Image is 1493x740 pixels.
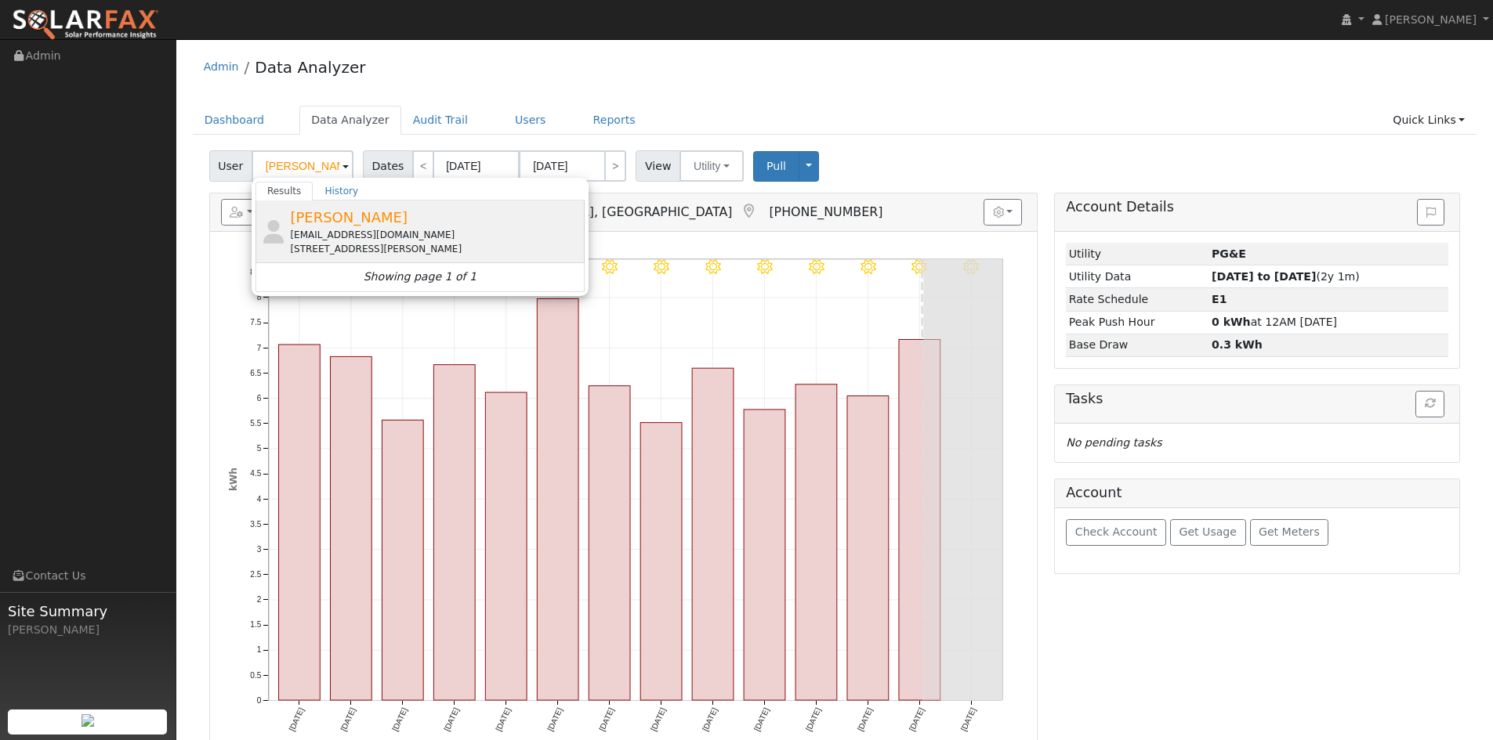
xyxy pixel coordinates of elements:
span: Dates [363,150,413,182]
text: [DATE] [442,706,460,733]
text: 7.5 [250,319,261,327]
span: (2y 1m) [1212,270,1360,283]
text: 6.5 [250,369,261,377]
i: Showing page 1 of 1 [364,269,477,285]
text: 7 [256,344,261,352]
text: 2 [256,595,261,604]
div: [PERSON_NAME] [8,622,168,638]
td: at 12AM [DATE] [1209,311,1449,334]
a: Dashboard [193,106,277,135]
i: 8/09 - Clear [860,259,875,275]
i: 8/05 - Clear [654,259,669,275]
rect: onclick="" [589,386,630,700]
rect: onclick="" [847,396,889,701]
text: [DATE] [908,706,926,733]
button: Get Meters [1250,519,1329,546]
strong: [DATE] to [DATE] [1212,270,1316,283]
i: 8/10 - Clear [911,259,927,275]
img: SolarFax [12,9,159,42]
text: [DATE] [701,706,719,733]
a: Data Analyzer [299,106,401,135]
td: Peak Push Hour [1066,311,1209,334]
h5: Account [1066,485,1122,500]
i: No pending tasks [1066,436,1161,449]
button: Utility [679,150,744,182]
rect: onclick="" [278,345,320,700]
a: < [412,150,434,182]
a: Quick Links [1381,106,1477,135]
img: retrieve [82,714,94,727]
text: [DATE] [959,706,977,733]
text: [DATE] [287,706,305,733]
a: Reports [582,106,647,135]
text: 8.5 [250,268,261,276]
span: Get Usage [1180,525,1237,538]
span: Site Summary [8,601,168,622]
rect: onclick="" [485,392,527,700]
i: 8/07 - Clear [757,259,773,275]
text: [DATE] [597,706,615,733]
text: [DATE] [339,706,357,733]
div: [STREET_ADDRESS][PERSON_NAME] [290,242,581,256]
text: 5.5 [250,419,261,428]
i: 8/06 - Clear [705,259,721,275]
i: 8/04 - Clear [602,259,618,275]
rect: onclick="" [744,410,785,700]
strong: G [1212,293,1227,305]
button: Check Account [1066,519,1166,546]
button: Refresh [1415,391,1444,417]
a: Results [255,182,313,200]
text: [DATE] [390,706,408,733]
a: Admin [204,60,239,73]
text: [DATE] [545,706,563,733]
h5: Account Details [1066,199,1448,215]
span: Pull [766,160,786,172]
input: Select a User [252,150,353,182]
span: [PERSON_NAME] [1385,13,1477,26]
text: [DATE] [804,706,822,733]
strong: ID: 17163590, authorized: 08/11/25 [1212,247,1246,260]
span: [PERSON_NAME] [290,209,408,226]
text: 1 [256,646,261,655]
a: Map [740,204,757,219]
span: View [636,150,680,182]
td: Utility [1066,243,1209,265]
rect: onclick="" [433,365,475,701]
a: > [604,150,626,182]
rect: onclick="" [537,299,578,701]
text: [DATE] [752,706,770,733]
text: 0.5 [250,671,261,680]
rect: onclick="" [382,421,423,701]
rect: onclick="" [640,423,682,701]
a: Audit Trail [401,106,480,135]
rect: onclick="" [795,384,837,700]
a: History [313,182,370,200]
text: 3.5 [250,520,261,529]
i: 8/08 - Clear [808,259,824,275]
text: 2.5 [250,570,261,579]
rect: onclick="" [899,340,940,701]
text: [DATE] [856,706,874,733]
button: Get Usage [1170,519,1246,546]
text: 0 [256,696,261,705]
text: 6 [256,394,261,402]
text: [DATE] [494,706,512,733]
td: Rate Schedule [1066,288,1209,311]
text: 3 [256,545,261,554]
text: [DATE] [649,706,667,733]
button: Pull [753,151,799,182]
rect: onclick="" [692,368,734,700]
button: Issue History [1417,199,1444,226]
a: Data Analyzer [255,58,365,77]
span: Check Account [1075,525,1158,538]
text: kWh [228,467,239,491]
span: Get Meters [1259,525,1320,538]
text: 8 [256,293,261,301]
strong: 0 kWh [1212,316,1251,328]
td: Base Draw [1066,334,1209,356]
a: Users [503,106,558,135]
span: User [209,150,252,182]
span: [PHONE_NUMBER] [769,204,882,219]
h5: Tasks [1066,391,1448,407]
td: Utility Data [1066,265,1209,288]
